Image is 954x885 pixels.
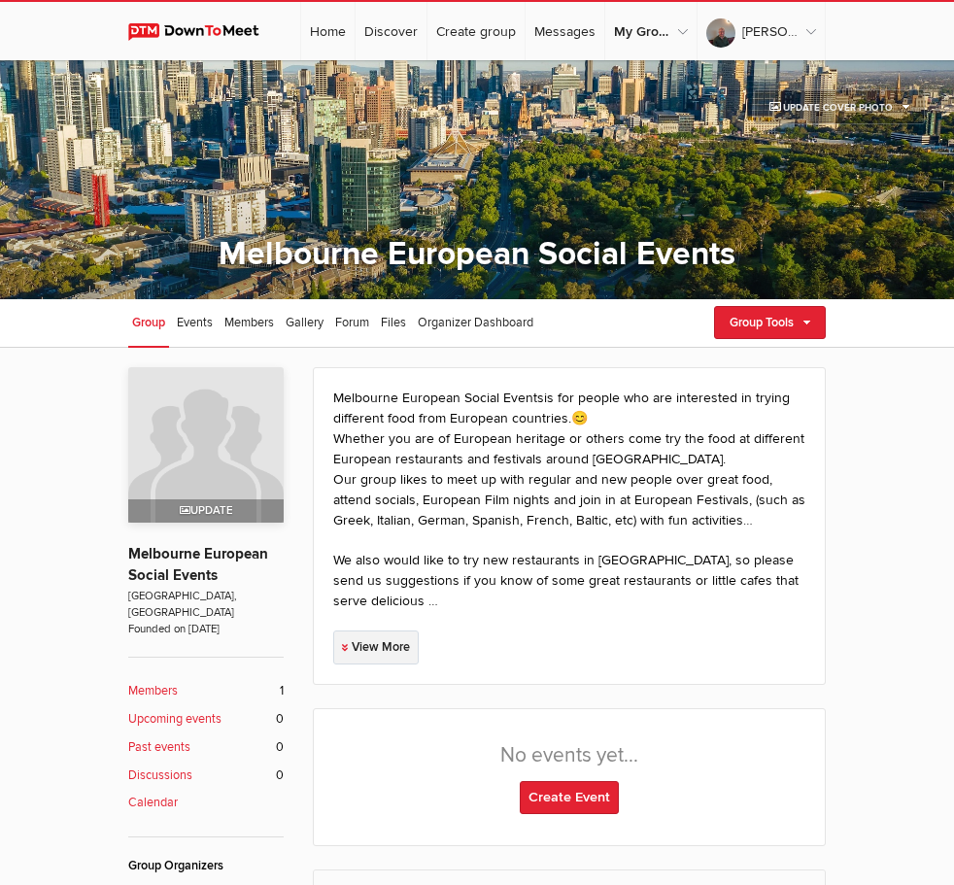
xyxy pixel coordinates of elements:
b: Discussions [128,766,192,785]
span: Update [180,504,233,517]
a: Create group [427,2,525,60]
a: Forum [331,299,373,348]
p: We also would like to try new restaurants in [GEOGRAPHIC_DATA], so please send us suggestions if ... [333,550,805,611]
a: Group [128,299,169,348]
a: Files [377,299,410,348]
a: Events [173,299,217,348]
a: Update [128,367,284,523]
a: Gallery [282,299,327,348]
b: Past events [128,738,190,757]
div: Group Organizers [128,857,284,875]
span: Members [224,315,274,330]
span: 0 [276,738,284,757]
a: My Groups [605,2,697,60]
a: Past events 0 [128,738,284,757]
span: 0 [276,710,284,729]
p: Melbourne European Social Eventsis for people who are interested in trying different food from Eu... [333,388,805,530]
a: Home [301,2,355,60]
a: Organizer Dashboard [414,299,537,348]
a: View More [333,630,419,664]
a: Members 1 [128,682,284,700]
a: Group Tools [714,306,826,339]
span: Files [381,315,406,330]
a: Create Event [520,781,619,814]
span: Gallery [286,315,324,330]
span: [GEOGRAPHIC_DATA], [GEOGRAPHIC_DATA] [128,588,284,621]
span: Forum [335,315,369,330]
a: [PERSON_NAME] [698,2,825,60]
b: Members [128,682,178,700]
a: Upcoming events 0 [128,710,284,729]
b: Upcoming events [128,710,221,729]
span: Organizer Dashboard [418,315,533,330]
a: Discussions 0 [128,766,284,785]
span: Group [132,315,165,330]
span: 0 [276,766,284,785]
span: Founded on [DATE] [128,621,284,637]
img: DownToMeet [128,23,277,41]
a: Messages [526,2,604,60]
span: Events [177,315,213,330]
a: Members [221,299,278,348]
span: 1 [280,682,284,700]
a: Calendar [128,794,284,812]
a: Discover [356,2,426,60]
a: Update Cover Photo [754,89,925,124]
b: Calendar [128,794,178,812]
div: No events yet... [313,708,826,847]
img: Melbourne European Social Events [128,367,284,523]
